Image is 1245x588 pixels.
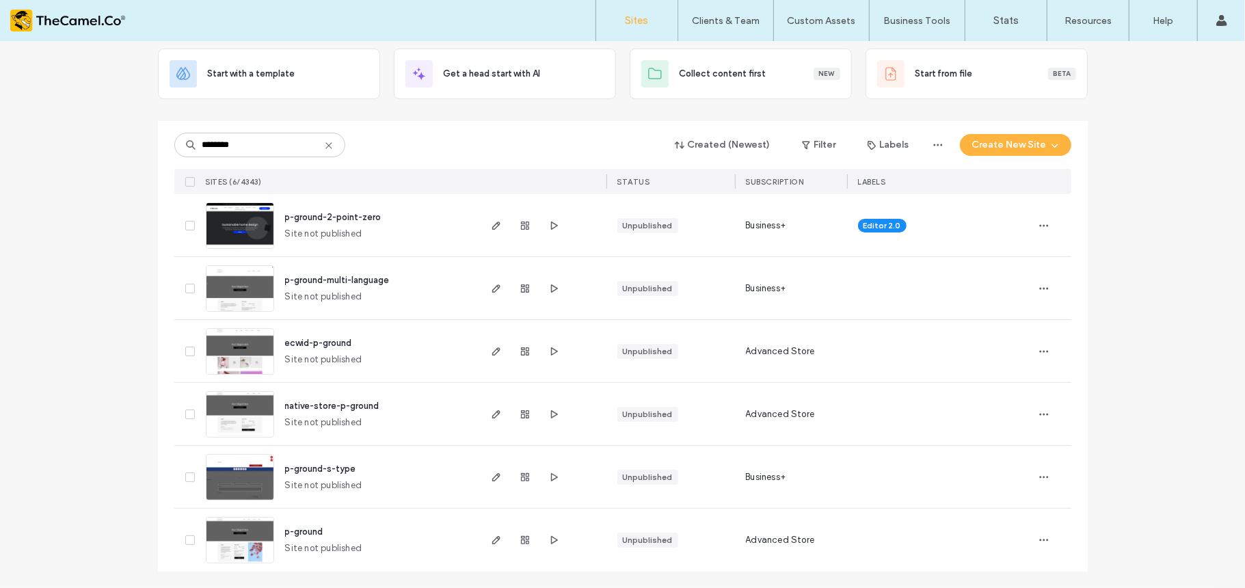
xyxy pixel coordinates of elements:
[285,479,362,492] span: Site not published
[285,542,362,555] span: Site not published
[623,219,673,232] div: Unpublished
[31,10,59,22] span: Help
[858,177,886,187] span: LABELS
[623,471,673,483] div: Unpublished
[864,219,901,232] span: Editor 2.0
[960,134,1071,156] button: Create New Site
[617,177,650,187] span: STATUS
[285,275,390,285] a: p-ground-multi-language
[285,212,381,222] a: p-ground-2-point-zero
[884,15,951,27] label: Business Tools
[788,134,850,156] button: Filter
[1153,15,1174,27] label: Help
[788,15,856,27] label: Custom Assets
[208,67,295,81] span: Start with a template
[663,134,783,156] button: Created (Newest)
[623,534,673,546] div: Unpublished
[746,177,804,187] span: SUBSCRIPTION
[855,134,922,156] button: Labels
[746,407,815,421] span: Advanced Store
[623,345,673,358] div: Unpublished
[915,67,973,81] span: Start from file
[285,526,323,537] a: p-ground
[746,219,786,232] span: Business+
[746,282,786,295] span: Business+
[206,177,262,187] span: SITES (6/4343)
[1048,68,1076,80] div: Beta
[285,338,352,348] a: ecwid-p-ground
[814,68,840,80] div: New
[746,533,815,547] span: Advanced Store
[680,67,766,81] span: Collect content first
[394,49,616,99] div: Get a head start with AI
[1065,15,1112,27] label: Resources
[623,408,673,420] div: Unpublished
[746,470,786,484] span: Business+
[993,14,1019,27] label: Stats
[746,345,815,358] span: Advanced Store
[285,290,362,304] span: Site not published
[285,227,362,241] span: Site not published
[285,401,379,411] a: native-store-p-ground
[285,353,362,366] span: Site not published
[866,49,1088,99] div: Start from fileBeta
[158,49,380,99] div: Start with a template
[623,282,673,295] div: Unpublished
[285,464,356,474] a: p-ground-s-type
[444,67,541,81] span: Get a head start with AI
[692,15,760,27] label: Clients & Team
[630,49,852,99] div: Collect content firstNew
[626,14,649,27] label: Sites
[285,416,362,429] span: Site not published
